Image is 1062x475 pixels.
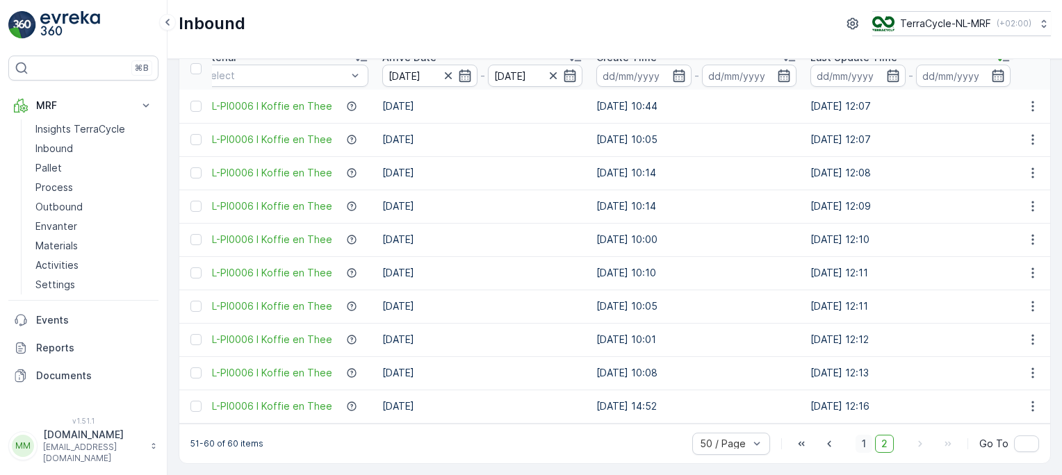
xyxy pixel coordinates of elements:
[589,90,803,123] td: [DATE] 10:44
[40,11,100,39] img: logo_light-DOdMpM7g.png
[135,62,149,74] p: ⌘B
[8,428,158,464] button: MM[DOMAIN_NAME][EMAIL_ADDRESS][DOMAIN_NAME]
[875,435,894,453] span: 2
[916,65,1011,87] input: dd/mm/yyyy
[43,428,143,442] p: [DOMAIN_NAME]
[35,122,125,136] p: Insights TerraCycle
[190,167,202,178] div: Toggle Row Selected
[694,67,699,84] p: -
[375,323,589,356] td: [DATE]
[190,367,202,378] div: Toggle Row Selected
[205,199,332,213] a: NL-PI0006 I Koffie en Thee
[35,258,79,272] p: Activities
[589,323,803,356] td: [DATE] 10:01
[979,437,1008,451] span: Go To
[8,306,158,334] a: Events
[30,197,158,217] a: Outbound
[589,190,803,223] td: [DATE] 10:14
[702,65,797,87] input: dd/mm/yyyy
[190,401,202,412] div: Toggle Row Selected
[204,69,347,83] p: Select
[589,356,803,390] td: [DATE] 10:08
[596,65,692,87] input: dd/mm/yyyy
[803,390,1018,423] td: [DATE] 12:16
[35,200,83,214] p: Outbound
[35,161,62,175] p: Pallet
[900,17,991,31] p: TerraCycle-NL-MRF
[375,356,589,390] td: [DATE]
[30,178,158,197] a: Process
[190,334,202,345] div: Toggle Row Selected
[190,234,202,245] div: Toggle Row Selected
[480,67,485,84] p: -
[589,223,803,256] td: [DATE] 10:00
[205,266,332,280] a: NL-PI0006 I Koffie en Thee
[908,67,913,84] p: -
[375,290,589,323] td: [DATE]
[803,356,1018,390] td: [DATE] 12:13
[12,435,34,457] div: MM
[803,323,1018,356] td: [DATE] 12:12
[205,299,332,313] a: NL-PI0006 I Koffie en Thee
[375,190,589,223] td: [DATE]
[803,123,1018,156] td: [DATE] 12:07
[30,158,158,178] a: Pallet
[205,333,332,347] a: NL-PI0006 I Koffie en Thee
[803,190,1018,223] td: [DATE] 12:09
[803,156,1018,190] td: [DATE] 12:08
[803,90,1018,123] td: [DATE] 12:07
[8,11,36,39] img: logo
[205,366,332,380] a: NL-PI0006 I Koffie en Thee
[190,438,263,449] p: 51-60 of 60 items
[205,399,332,413] a: NL-PI0006 I Koffie en Thee
[190,134,202,145] div: Toggle Row Selected
[43,442,143,464] p: [EMAIL_ADDRESS][DOMAIN_NAME]
[589,256,803,290] td: [DATE] 10:10
[35,239,78,253] p: Materials
[803,256,1018,290] td: [DATE] 12:11
[30,275,158,294] a: Settings
[382,65,477,87] input: dd/mm/yyyy
[36,99,131,112] p: MRF
[30,217,158,236] a: Envanter
[803,223,1018,256] td: [DATE] 12:10
[8,417,158,425] span: v 1.51.1
[375,256,589,290] td: [DATE]
[375,90,589,123] td: [DATE]
[803,290,1018,323] td: [DATE] 12:11
[375,223,589,256] td: [DATE]
[375,390,589,423] td: [DATE]
[36,369,153,383] p: Documents
[205,133,332,147] a: NL-PI0006 I Koffie en Thee
[205,166,332,180] a: NL-PI0006 I Koffie en Thee
[205,233,332,247] a: NL-PI0006 I Koffie en Thee
[810,65,906,87] input: dd/mm/yyyy
[205,99,332,113] span: NL-PI0006 I Koffie en Thee
[375,156,589,190] td: [DATE]
[190,267,202,278] div: Toggle Row Selected
[190,201,202,212] div: Toggle Row Selected
[8,334,158,362] a: Reports
[872,16,894,31] img: TC_v739CUj.png
[997,18,1031,29] p: ( +02:00 )
[179,12,245,35] p: Inbound
[589,123,803,156] td: [DATE] 10:05
[36,313,153,327] p: Events
[589,390,803,423] td: [DATE] 14:52
[190,301,202,312] div: Toggle Row Selected
[30,139,158,158] a: Inbound
[190,101,202,112] div: Toggle Row Selected
[8,362,158,390] a: Documents
[30,119,158,139] a: Insights TerraCycle
[856,435,872,453] span: 1
[30,256,158,275] a: Activities
[8,92,158,119] button: MRF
